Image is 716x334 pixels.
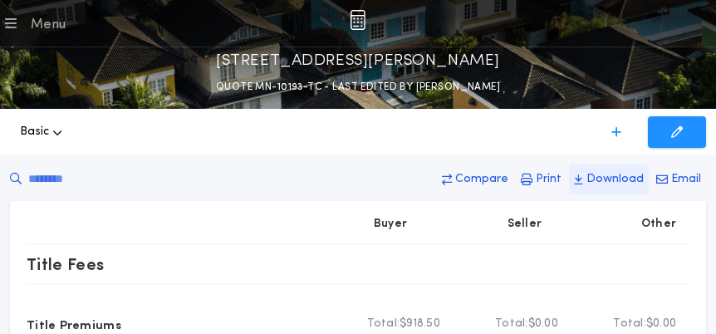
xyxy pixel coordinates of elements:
p: Seller [508,216,542,233]
p: Title Fees [27,251,105,278]
span: Basic [20,124,49,140]
span: $0.00 [646,316,676,332]
span: $918.50 [400,316,440,332]
b: Total: [495,316,528,332]
p: Download [586,171,644,188]
b: Total: [613,316,646,332]
p: QUOTE MN-10193-TC - LAST EDITED BY [PERSON_NAME] [216,79,500,96]
p: [STREET_ADDRESS][PERSON_NAME] [216,47,500,74]
p: Print [536,171,562,188]
span: $0.00 [528,316,558,332]
p: Compare [455,171,508,188]
p: Other [641,216,676,233]
p: Buyer [374,216,407,233]
button: Print [516,165,566,194]
div: Menu [30,15,66,35]
button: Email [651,165,706,194]
img: img [350,10,365,30]
button: Compare [437,165,513,194]
button: Download [569,165,649,194]
b: Total: [367,316,400,332]
button: Basic [20,106,62,159]
p: Email [671,171,701,188]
